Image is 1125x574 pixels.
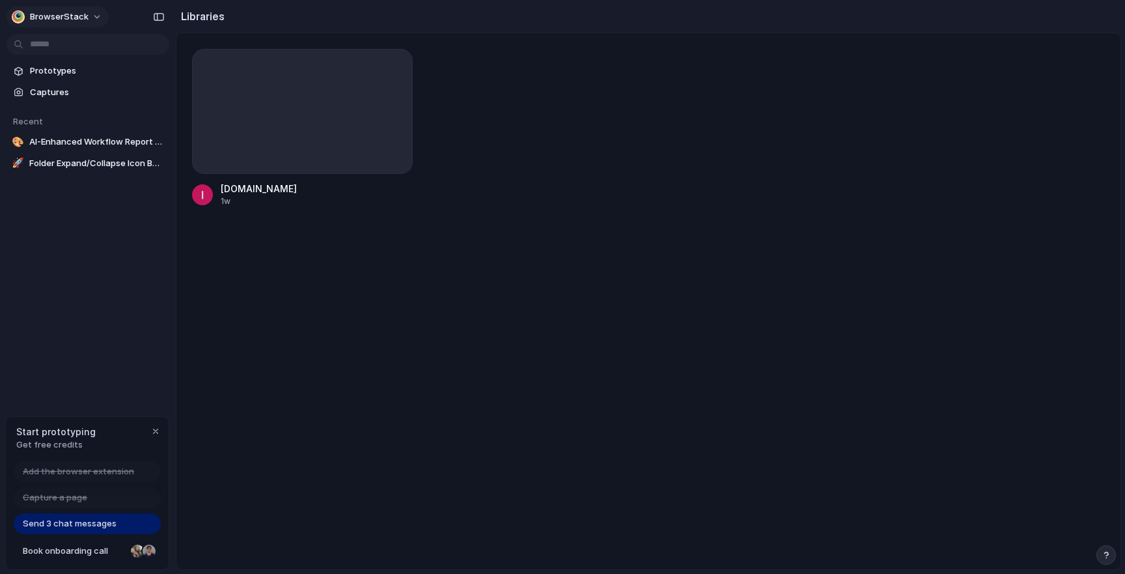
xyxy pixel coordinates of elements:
[30,65,164,78] span: Prototypes
[7,83,169,102] a: Captures
[16,425,96,438] span: Start prototyping
[7,7,109,27] button: BrowserStack
[7,61,169,81] a: Prototypes
[141,543,157,559] div: Christian Iacullo
[23,491,87,504] span: Capture a page
[29,136,164,149] span: AI-Enhanced Workflow Report Listing
[23,545,126,558] span: Book onboarding call
[16,438,96,452] span: Get free credits
[23,465,134,478] span: Add the browser extension
[23,517,117,530] span: Send 3 chat messages
[221,195,297,207] div: 1w
[13,116,43,126] span: Recent
[7,132,169,152] a: 🎨AI-Enhanced Workflow Report Listing
[12,136,24,149] div: 🎨
[14,541,161,562] a: Book onboarding call
[30,86,164,99] span: Captures
[221,182,297,195] div: [DOMAIN_NAME]
[130,543,145,559] div: Nicole Kubica
[176,8,225,24] h2: Libraries
[29,157,164,170] span: Folder Expand/Collapse Icon Button
[7,154,169,173] a: 🚀Folder Expand/Collapse Icon Button
[12,157,24,170] div: 🚀
[30,10,89,23] span: BrowserStack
